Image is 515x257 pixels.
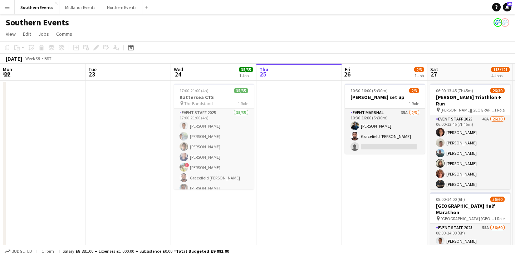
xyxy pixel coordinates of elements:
span: 24 [173,70,183,78]
span: 1 Role [494,107,505,113]
span: 2/3 [409,88,419,93]
span: [GEOGRAPHIC_DATA] [GEOGRAPHIC_DATA] [441,216,494,221]
span: 06:00-13:45 (7h45m) [436,88,473,93]
span: Jobs [38,31,49,37]
div: 1 Job [239,73,253,78]
app-job-card: 10:30-16:00 (5h30m)2/3[PERSON_NAME] set up1 RoleEvent Marshal35A2/310:30-16:00 (5h30m)[PERSON_NAM... [345,84,425,154]
app-user-avatar: RunThrough Events [494,18,502,27]
a: Edit [20,29,34,39]
span: 56/60 [490,197,505,202]
span: [PERSON_NAME][GEOGRAPHIC_DATA], [GEOGRAPHIC_DATA], [GEOGRAPHIC_DATA] [441,107,494,113]
span: 10:30-16:00 (5h30m) [350,88,388,93]
span: Fri [345,66,350,73]
span: Sat [430,66,438,73]
span: 26 [344,70,350,78]
span: Thu [259,66,268,73]
span: 23 [87,70,97,78]
h3: [PERSON_NAME] set up [345,94,425,100]
span: 113/121 [491,67,510,72]
span: Wed [174,66,183,73]
button: Northern Events [101,0,142,14]
a: Comms [53,29,75,39]
div: 4 Jobs [491,73,509,78]
div: BST [44,56,51,61]
app-job-card: 06:00-13:45 (7h45m)26/30[PERSON_NAME] Triathlon + Run [PERSON_NAME][GEOGRAPHIC_DATA], [GEOGRAPHIC... [430,84,510,189]
a: 46 [503,3,511,11]
span: 1 Role [494,216,505,221]
div: [DATE] [6,55,22,62]
span: Mon [3,66,12,73]
app-job-card: 17:00-21:00 (4h)35/35Battersea CTS The Bandstand1 RoleEvent Staff 202535/3517:00-21:00 (4h)[PERSO... [174,84,254,189]
span: Total Budgeted £9 881.00 [176,248,229,254]
span: ! [185,163,189,167]
app-card-role: Event Marshal35A2/310:30-16:00 (5h30m)[PERSON_NAME]Gracefield [PERSON_NAME] [345,109,425,154]
span: 17:00-21:00 (4h) [180,88,209,93]
div: Salary £8 881.00 + Expenses £1 000.00 + Subsistence £0.00 = [63,248,229,254]
span: Tue [88,66,97,73]
span: The Bandstand [184,101,213,106]
h3: Battersea CTS [174,94,254,100]
span: 25 [258,70,268,78]
button: Midlands Events [59,0,101,14]
span: 1 item [39,248,57,254]
button: Southern Events [15,0,59,14]
a: Jobs [35,29,52,39]
span: Week 39 [24,56,41,61]
span: 22 [2,70,12,78]
span: Edit [23,31,31,37]
app-user-avatar: RunThrough Events [501,18,509,27]
span: 26/30 [490,88,505,93]
span: 1 Role [238,101,248,106]
h3: [PERSON_NAME] Triathlon + Run [430,94,510,107]
h1: Southern Events [6,17,69,28]
h3: [GEOGRAPHIC_DATA] Half Marathon [430,203,510,216]
button: Budgeted [4,247,33,255]
span: 2/3 [414,67,424,72]
span: 35/35 [239,67,253,72]
span: 27 [429,70,438,78]
span: 46 [507,2,512,6]
div: 1 Job [415,73,424,78]
span: 08:00-14:00 (6h) [436,197,465,202]
a: View [3,29,19,39]
span: Comms [56,31,72,37]
span: Budgeted [11,249,32,254]
span: 35/35 [234,88,248,93]
span: View [6,31,16,37]
span: 1 Role [409,101,419,106]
